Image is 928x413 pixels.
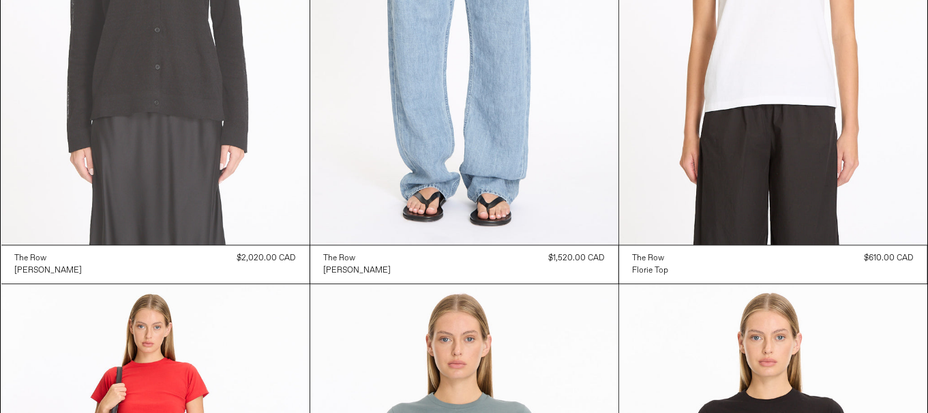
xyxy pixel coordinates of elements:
[15,264,83,277] a: [PERSON_NAME]
[324,252,391,264] a: The Row
[633,264,669,277] a: Florie Top
[324,253,356,264] div: The Row
[15,253,47,264] div: The Row
[15,252,83,264] a: The Row
[324,264,391,277] a: [PERSON_NAME]
[865,252,914,264] div: $610.00 CAD
[549,252,605,264] div: $1,520.00 CAD
[237,252,296,264] div: $2,020.00 CAD
[633,253,665,264] div: The Row
[633,252,669,264] a: The Row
